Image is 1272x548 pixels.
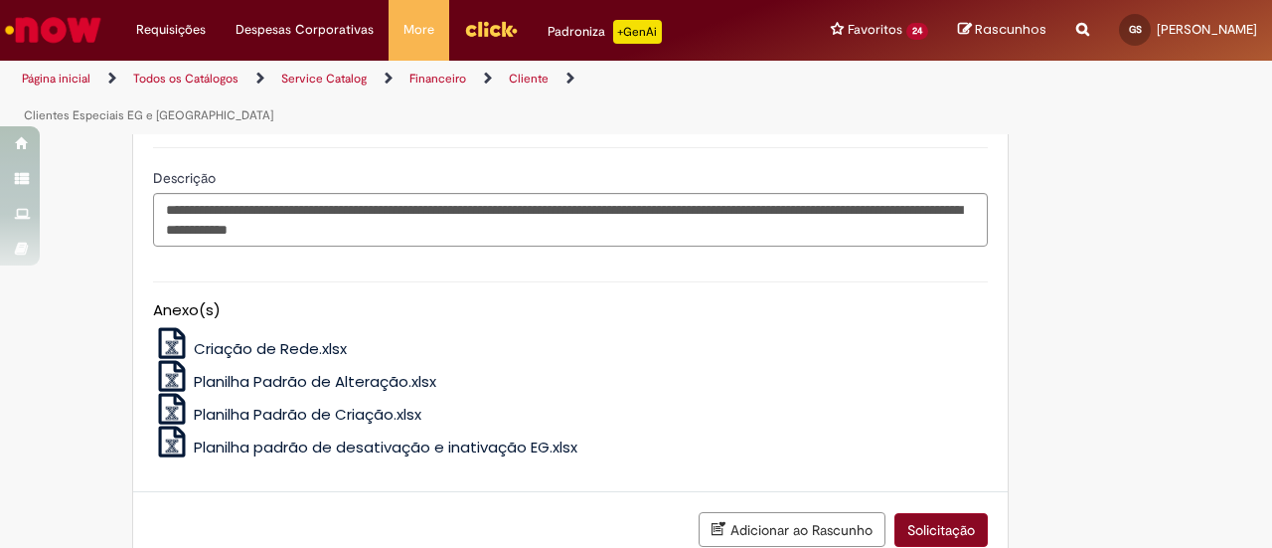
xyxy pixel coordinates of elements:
a: Rascunhos [958,21,1046,40]
span: 24 [906,23,928,40]
a: Planilha padrão de desativação e inativação EG.xlsx [153,437,578,457]
span: Rascunhos [975,20,1046,39]
img: click_logo_yellow_360x200.png [464,14,518,44]
span: Criação de Rede.xlsx [194,338,347,359]
h5: Anexo(s) [153,302,988,319]
span: [PERSON_NAME] [1157,21,1257,38]
span: Planilha Padrão de Criação.xlsx [194,404,421,425]
button: Adicionar ao Rascunho [699,512,885,547]
span: Favoritos [848,20,902,40]
textarea: Descrição [153,193,988,246]
button: Solicitação [894,513,988,547]
span: Requisições [136,20,206,40]
a: Clientes Especiais EG e [GEOGRAPHIC_DATA] [24,107,273,123]
span: Despesas Corporativas [236,20,374,40]
a: Financeiro [409,71,466,87]
a: Criação de Rede.xlsx [153,338,348,359]
span: Planilha Padrão de Alteração.xlsx [194,371,436,392]
span: GS [1129,23,1142,36]
ul: Trilhas de página [15,61,833,134]
a: Todos os Catálogos [133,71,238,87]
div: Padroniza [548,20,662,44]
a: Planilha Padrão de Alteração.xlsx [153,371,437,392]
a: Service Catalog [281,71,367,87]
a: Página inicial [22,71,90,87]
a: Planilha Padrão de Criação.xlsx [153,404,422,425]
span: Descrição [153,169,220,187]
img: ServiceNow [2,10,104,50]
span: Planilha padrão de desativação e inativação EG.xlsx [194,437,577,457]
a: Cliente [509,71,549,87]
span: More [403,20,434,40]
p: +GenAi [613,20,662,44]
